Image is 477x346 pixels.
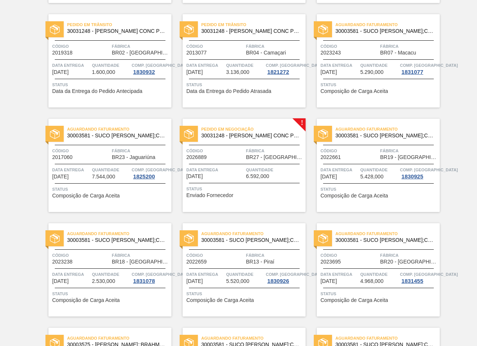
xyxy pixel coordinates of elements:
span: Data da Entrega do Pedido Antecipada [52,88,142,94]
span: Fábrica [112,147,170,155]
a: statusAguardando Faturamento30003581 - SUCO [PERSON_NAME];CLARIFIC.C/SO2;PEPSI;Código2023695Fábri... [306,223,440,317]
span: 4.968,000 [360,278,383,284]
div: 1830925 [400,174,424,180]
span: Quantidade [92,271,130,278]
span: 15/09/2025 [186,174,203,179]
span: Data entrega [52,62,90,69]
span: 3.136,000 [226,69,249,75]
a: statusAguardando Faturamento30003581 - SUCO [PERSON_NAME];CLARIFIC.C/SO2;PEPSI;Código2017060Fábri... [37,119,171,212]
span: 5.520,000 [226,278,249,284]
span: 15/09/2025 [186,69,203,75]
span: 2023238 [52,259,73,265]
a: Comp. [GEOGRAPHIC_DATA]1821272 [266,62,304,75]
span: Aguardando Faturamento [67,125,171,133]
span: Aguardando Faturamento [335,230,440,237]
span: Pedido em Negociação [201,125,306,133]
div: 1831078 [132,278,156,284]
a: Comp. [GEOGRAPHIC_DATA]1831077 [400,62,438,75]
span: Fábrica [380,252,438,259]
span: 5.428,000 [360,174,383,180]
span: 30003581 - SUCO CONCENT LIMAO;CLARIFIC.C/SO2;PEPSI; [67,237,165,243]
span: Código [52,147,110,155]
span: Fábrica [112,43,170,50]
a: Comp. [GEOGRAPHIC_DATA]1830925 [400,166,438,180]
a: Comp. [GEOGRAPHIC_DATA]1830932 [132,62,170,75]
span: 5.290,000 [360,69,383,75]
span: Pedido em Trânsito [67,21,171,28]
span: 15/09/2025 [320,69,337,75]
span: Aguardando Faturamento [201,230,306,237]
span: Comp. Carga [266,62,323,69]
span: Comp. Carga [400,271,458,278]
span: BR18 - Pernambuco [112,259,170,265]
span: Código [52,43,110,50]
span: Código [320,43,378,50]
span: Enviado Fornecedor [186,193,233,198]
img: status [318,25,328,34]
span: Comp. Carga [132,166,189,174]
div: 1821272 [266,69,290,75]
img: status [50,234,60,243]
span: Status [186,290,304,297]
a: statusAguardando Faturamento30003581 - SUCO [PERSON_NAME];CLARIFIC.C/SO2;PEPSI;Código2022661Fábri... [306,119,440,212]
span: 30003581 - SUCO CONCENT LIMAO;CLARIFIC.C/SO2;PEPSI; [335,237,434,243]
div: 1831455 [400,278,424,284]
span: 19/09/2025 [52,278,69,284]
span: Aguardando Faturamento [335,125,440,133]
span: 2022661 [320,155,341,160]
span: Data entrega [320,271,358,278]
div: 1830932 [132,69,156,75]
span: 30003581 - SUCO CONCENT LIMAO;CLARIFIC.C/SO2;PEPSI; [335,28,434,34]
a: statusAguardando Faturamento30003581 - SUCO [PERSON_NAME];CLARIFIC.C/SO2;PEPSI;Código2023238Fábri... [37,223,171,317]
span: Comp. Carga [132,62,189,69]
span: Quantidade [92,62,130,69]
span: Data entrega [186,166,244,174]
span: Aguardando Faturamento [335,21,440,28]
span: Fábrica [246,147,304,155]
span: Fábrica [246,43,304,50]
span: Data entrega [52,271,90,278]
a: !statusPedido em Negociação30031248 - [PERSON_NAME] CONC PRESV 63 5 KGCódigo2026889FábricaBR27 - ... [171,119,306,212]
span: Data da Entrega do Pedido Atrasada [186,88,271,94]
span: Data entrega [52,166,90,174]
span: Composição de Carga Aceita [320,88,388,94]
span: Código [186,252,244,259]
a: Comp. [GEOGRAPHIC_DATA]1830926 [266,271,304,284]
img: status [50,129,60,139]
span: 15/09/2025 [52,69,69,75]
span: Quantidade [360,166,398,174]
span: Código [186,43,244,50]
span: 30031248 - SUCO LARANJA CONC PRESV 63 5 KG [67,28,165,34]
span: 15/09/2025 [52,174,69,180]
span: Aguardando Faturamento [201,334,306,342]
span: 2022659 [186,259,207,265]
span: Composição de Carga Aceita [320,297,388,303]
span: 30003581 - SUCO CONCENT LIMAO;CLARIFIC.C/SO2;PEPSI; [335,133,434,138]
span: 2023243 [320,50,341,56]
span: 19/09/2025 [320,278,337,284]
div: 1830926 [266,278,290,284]
span: BR02 - Sergipe [112,50,170,56]
span: Status [320,81,438,88]
span: Composição de Carga Aceita [186,297,254,303]
span: Comp. Carga [400,166,458,174]
span: 2.530,000 [92,278,115,284]
a: statusPedido em Trânsito30031248 - [PERSON_NAME] CONC PRESV 63 5 KGCódigo2019318FábricaBR02 - [GE... [37,14,171,107]
span: 2023695 [320,259,341,265]
span: Quantidade [226,62,264,69]
span: Aguardando Faturamento [67,334,171,342]
span: Fábrica [380,147,438,155]
a: Comp. [GEOGRAPHIC_DATA]1825200 [132,166,170,180]
span: 2017060 [52,155,73,160]
img: status [184,25,194,34]
span: 30003581 - SUCO CONCENT LIMAO;CLARIFIC.C/SO2;PEPSI; [67,133,165,138]
img: status [318,129,328,139]
span: Status [186,81,304,88]
span: Fábrica [112,252,170,259]
span: BR19 - Nova Rio [380,155,438,160]
span: 2026889 [186,155,207,160]
span: Fábrica [246,252,304,259]
a: Comp. [GEOGRAPHIC_DATA]1831078 [132,271,170,284]
span: BR13 - Piraí [246,259,274,265]
img: status [184,234,194,243]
